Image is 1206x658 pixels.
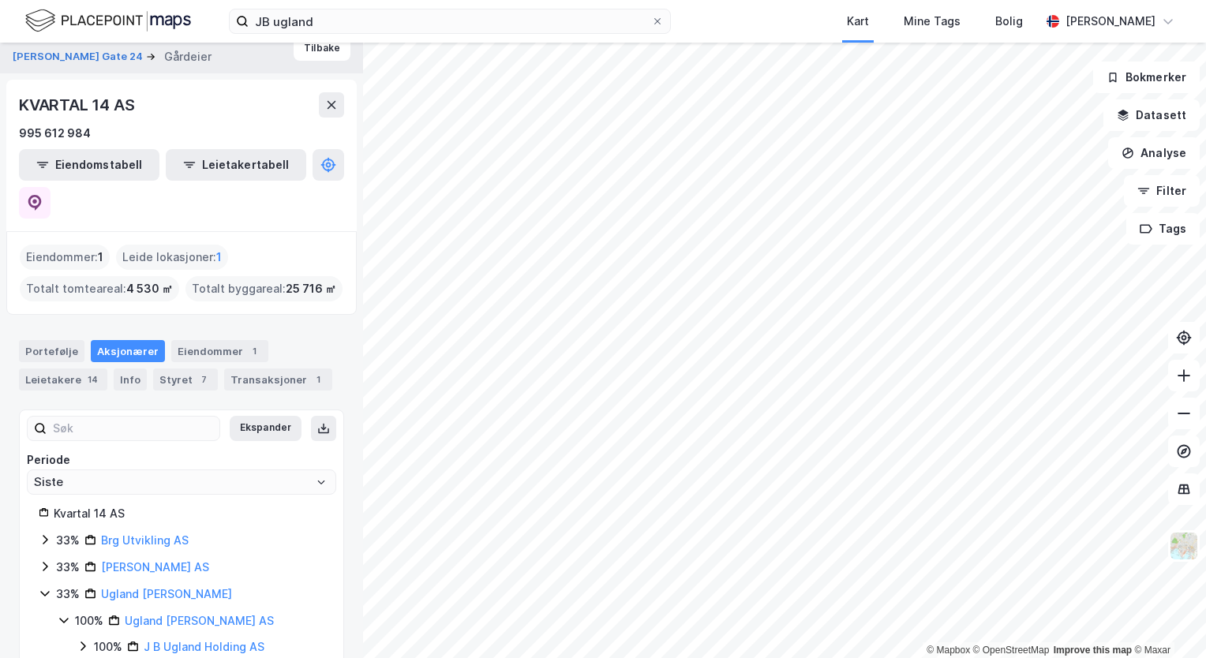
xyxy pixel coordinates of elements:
[56,585,80,604] div: 33%
[927,645,970,656] a: Mapbox
[1093,62,1200,93] button: Bokmerker
[144,640,264,653] a: J B Ugland Holding AS
[224,368,332,391] div: Transaksjoner
[25,7,191,35] img: logo.f888ab2527a4732fd821a326f86c7f29.svg
[286,279,336,298] span: 25 716 ㎡
[1126,213,1200,245] button: Tags
[1054,645,1132,656] a: Improve this map
[19,368,107,391] div: Leietakere
[56,531,80,550] div: 33%
[1103,99,1200,131] button: Datasett
[166,149,306,181] button: Leietakertabell
[847,12,869,31] div: Kart
[13,49,146,65] button: [PERSON_NAME] Gate 24
[19,149,159,181] button: Eiendomstabell
[84,372,101,387] div: 14
[101,587,232,600] a: Ugland [PERSON_NAME]
[126,279,173,298] span: 4 530 ㎡
[171,340,268,362] div: Eiendommer
[196,372,212,387] div: 7
[185,276,343,301] div: Totalt byggareal :
[116,245,228,270] div: Leide lokasjoner :
[56,558,80,577] div: 33%
[995,12,1023,31] div: Bolig
[125,614,274,627] a: Ugland [PERSON_NAME] AS
[20,276,179,301] div: Totalt tomteareal :
[973,645,1050,656] a: OpenStreetMap
[98,248,103,267] span: 1
[28,470,335,494] input: ClearOpen
[216,248,222,267] span: 1
[153,368,218,391] div: Styret
[230,416,301,441] button: Ekspander
[904,12,961,31] div: Mine Tags
[101,560,209,574] a: [PERSON_NAME] AS
[27,451,336,469] div: Periode
[1066,12,1155,31] div: [PERSON_NAME]
[19,92,137,118] div: KVARTAL 14 AS
[246,343,262,359] div: 1
[20,245,110,270] div: Eiendommer :
[19,124,91,143] div: 995 612 984
[294,36,350,61] button: Tilbake
[1127,582,1206,658] iframe: Chat Widget
[114,368,147,391] div: Info
[91,340,165,362] div: Aksjonærer
[1108,137,1200,169] button: Analyse
[1169,531,1199,561] img: Z
[19,340,84,362] div: Portefølje
[94,637,122,656] div: 100%
[249,9,651,33] input: Søk på adresse, matrikkel, gårdeiere, leietakere eller personer
[164,47,212,66] div: Gårdeier
[47,417,219,440] input: Søk
[54,504,324,523] div: Kvartal 14 AS
[101,533,189,547] a: Brg Utvikling AS
[75,611,103,630] div: 100%
[315,476,328,488] button: Open
[310,372,326,387] div: 1
[1124,175,1200,207] button: Filter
